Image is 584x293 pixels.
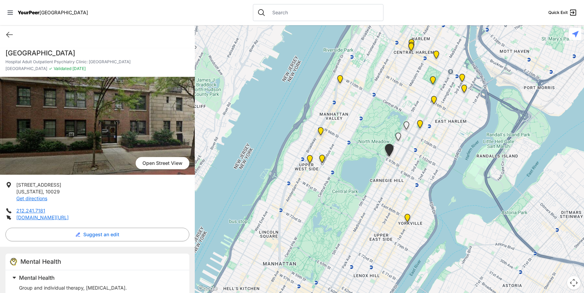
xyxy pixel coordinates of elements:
[394,133,402,143] div: East Harlem Health Outreach Partnership (EHHOP), Closed
[19,285,181,291] p: Group and individual therapy, [MEDICAL_DATA].
[407,39,416,50] div: Uptown/Harlem DYCD Youth Drop-in Center
[71,66,86,71] span: [DATE]
[567,276,581,290] button: Map camera controls
[336,75,344,86] div: Clinical Headquarters
[316,127,325,138] div: Amsterdam Family Health Center
[16,189,43,194] span: [US_STATE]
[43,189,44,194] span: ,
[16,214,69,220] a: [DOMAIN_NAME][URL]
[432,51,441,62] div: WeWork Coworking Space
[548,10,568,15] span: Quick Exit
[20,258,61,265] span: Mental Health
[39,10,88,15] span: [GEOGRAPHIC_DATA]
[402,121,411,132] div: Hospital Adult Outpatient Psychiatry Clinic: 106th Street
[548,8,577,17] a: Quick Exit
[54,66,71,71] span: Validated
[5,59,189,65] p: Hospital Adult Outpatient Psychiatry Clinic: [GEOGRAPHIC_DATA]
[18,10,39,15] span: YourPeer
[19,274,55,281] span: Mental Health
[18,11,88,15] a: YourPeer[GEOGRAPHIC_DATA]
[16,182,61,188] span: [STREET_ADDRESS]
[5,228,189,241] button: Suggest an edit
[5,48,189,58] h1: [GEOGRAPHIC_DATA]
[458,74,466,85] div: Harlem Vets Center
[306,155,314,166] div: 86th Street
[49,66,52,71] span: ✓
[430,96,438,107] div: Home of Integrated Behavioral Health
[136,157,189,169] span: Open Street View
[16,208,45,213] a: 212.241.7181
[383,144,395,159] div: Hospital Adult Outpatient Psychiatry Clinic: 5th Avenue
[196,284,219,293] a: Open this area in Google Maps (opens a new window)
[407,42,416,53] div: Nathaniel Clinic, Central Office, Harlem
[46,189,60,194] span: 10029
[196,284,219,293] img: Google
[268,9,379,16] input: Search
[407,43,415,54] div: Harlem Outpatient Clinic
[16,195,47,201] a: Get directions
[403,214,412,225] div: Trauma-Informed Yoga
[83,231,119,238] span: Suggest an edit
[318,155,326,166] div: TOP Opportunities / Green Keepers
[5,66,47,71] span: [GEOGRAPHIC_DATA]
